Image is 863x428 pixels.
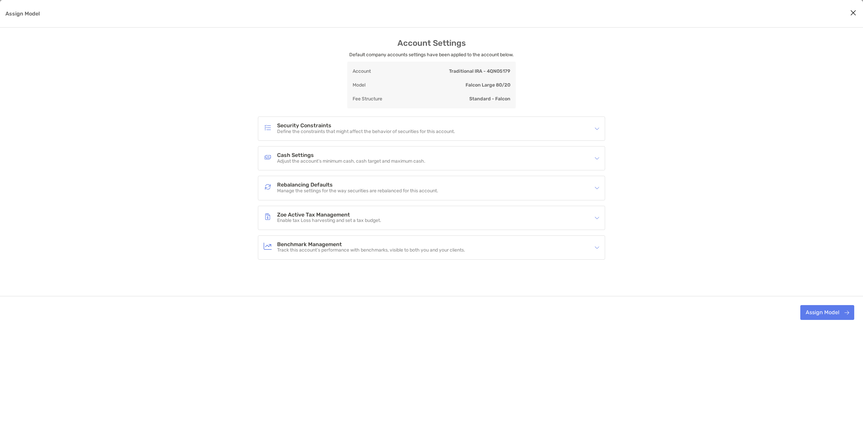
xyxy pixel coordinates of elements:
p: Enable tax Loss harvesting and set a tax budget. [277,218,381,224]
div: icon arrowRebalancing DefaultsRebalancing DefaultsManage the settings for the way securities are ... [258,176,605,200]
p: Default company accounts settings have been applied to the account below. [349,51,514,59]
img: icon arrow [595,245,599,250]
img: Rebalancing Defaults [264,183,272,191]
div: icon arrowBenchmark ManagementBenchmark ManagementTrack this account’s performance with benchmark... [258,236,605,259]
img: icon arrow [595,156,599,161]
p: Track this account’s performance with benchmarks, visible to both you and your clients. [277,248,465,253]
img: Security Constraints [264,124,272,132]
img: Benchmark Management [264,242,272,250]
p: Fee Structure [353,95,382,103]
button: Close modal [848,8,858,18]
p: Assign Model [5,9,40,18]
p: Traditional IRA - 4QN05179 [449,67,510,75]
img: Cash Settings [264,153,272,161]
button: Assign Model [800,305,854,320]
p: Adjust the account’s minimum cash, cash target and maximum cash. [277,159,425,164]
p: Falcon Large 80/20 [466,81,510,89]
div: icon arrowZoe Active Tax ManagementZoe Active Tax ManagementEnable tax Loss harvesting and set a ... [258,206,605,230]
p: Define the constraints that might affect the behavior of securities for this account. [277,129,455,135]
div: icon arrowSecurity ConstraintsSecurity ConstraintsDefine the constraints that might affect the be... [258,117,605,140]
img: icon arrow [595,186,599,190]
h4: Zoe Active Tax Management [277,212,381,218]
div: icon arrowCash SettingsCash SettingsAdjust the account’s minimum cash, cash target and maximum cash. [258,146,605,170]
h4: Security Constraints [277,123,455,129]
p: Account [353,67,371,75]
p: Manage the settings for the way securities are rebalanced for this account. [277,188,438,194]
h4: Benchmark Management [277,242,465,248]
h4: Rebalancing Defaults [277,182,438,188]
h3: Account Settings [397,38,466,48]
img: icon arrow [595,126,599,131]
img: icon arrow [595,216,599,220]
img: Zoe Active Tax Management [264,212,272,221]
p: Model [353,81,365,89]
h4: Cash Settings [277,153,425,158]
p: Standard - Falcon [469,95,510,103]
